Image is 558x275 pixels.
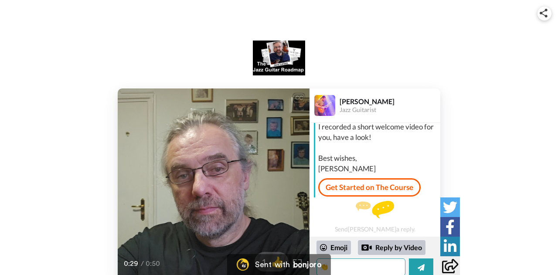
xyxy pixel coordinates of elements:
button: 1👍 [255,252,289,272]
span: / [141,258,144,269]
div: Emoji [316,241,351,255]
div: CC [293,94,304,102]
img: message.svg [356,201,394,218]
div: Sent with [255,261,290,268]
div: Send [PERSON_NAME] a reply. [310,201,440,233]
a: Bonjoro LogoSent withbonjoro [227,254,331,275]
img: Bonjoro Logo [237,258,249,271]
img: ic_share.svg [540,9,548,17]
img: Profile Image [314,95,335,116]
a: Get Started on The Course [318,178,421,197]
span: 0:29 [124,258,139,269]
div: Jazz Guitarist [340,106,440,114]
div: Reply by Video [361,242,372,253]
span: 0:50 [146,258,161,269]
img: logo [253,41,305,75]
div: [PERSON_NAME] [340,97,440,105]
div: Reply by Video [358,240,425,255]
div: bonjoro [293,261,321,268]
